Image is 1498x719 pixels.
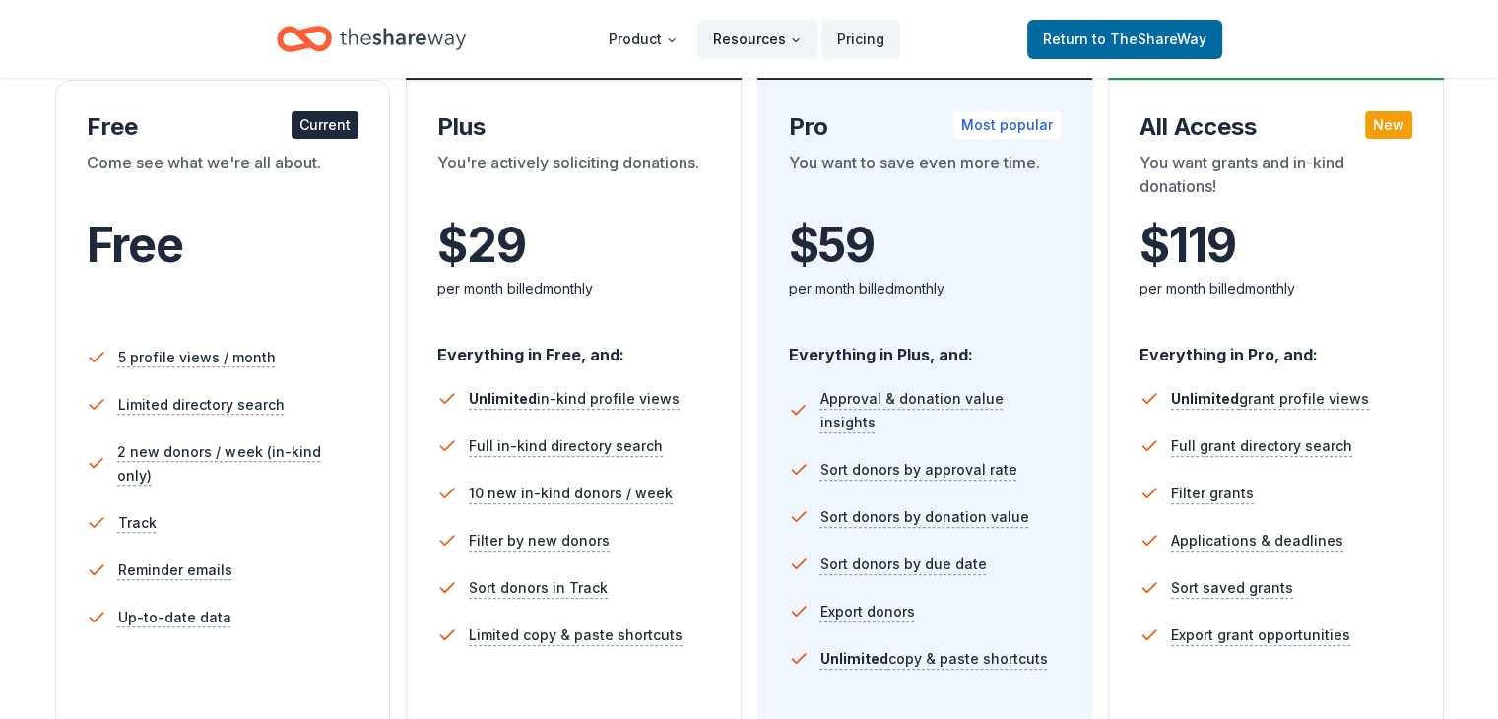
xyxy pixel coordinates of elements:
span: Filter grants [1171,482,1254,505]
span: Free [87,216,183,274]
div: Plus [437,111,710,143]
span: 10 new in-kind donors / week [469,482,673,505]
a: Home [277,16,466,62]
span: Sort donors by approval rate [820,458,1017,482]
span: Sort donors by donation value [820,505,1029,529]
span: Applications & deadlines [1171,529,1343,553]
span: Track [118,511,157,535]
button: Resources [697,20,817,59]
span: Reminder emails [118,558,232,582]
div: Everything in Free, and: [437,326,710,367]
div: per month billed monthly [1140,277,1412,300]
span: Return [1043,28,1206,51]
span: $ 29 [437,218,525,273]
div: You want to save even more time. [789,151,1062,206]
div: Everything in Pro, and: [1140,326,1412,367]
div: New [1365,111,1412,139]
div: You want grants and in-kind donations! [1140,151,1412,206]
a: Returnto TheShareWay [1027,20,1222,59]
div: Most popular [953,111,1061,139]
span: Full in-kind directory search [469,434,663,458]
span: Sort donors by due date [820,553,987,576]
span: 5 profile views / month [118,346,276,369]
span: to TheShareWay [1092,31,1206,47]
span: Full grant directory search [1171,434,1352,458]
div: Current [292,111,358,139]
div: All Access [1140,111,1412,143]
button: Product [593,20,693,59]
span: Limited directory search [118,393,285,417]
span: Sort saved grants [1171,576,1293,600]
span: copy & paste shortcuts [820,650,1048,667]
span: $ 59 [789,218,875,273]
div: Everything in Plus, and: [789,326,1062,367]
div: per month billed monthly [789,277,1062,300]
span: Limited copy & paste shortcuts [469,623,683,647]
div: Come see what we're all about. [87,151,359,206]
span: Export grant opportunities [1171,623,1350,647]
div: You're actively soliciting donations. [437,151,710,206]
span: Export donors [820,600,915,623]
span: Unlimited [820,650,888,667]
span: in-kind profile views [469,390,680,407]
span: Sort donors in Track [469,576,608,600]
span: $ 119 [1140,218,1235,273]
span: Approval & donation value insights [819,387,1061,434]
span: Unlimited [469,390,537,407]
nav: Main [593,16,900,62]
a: Pricing [821,20,900,59]
span: Up-to-date data [118,606,231,629]
div: Free [87,111,359,143]
span: Filter by new donors [469,529,610,553]
span: 2 new donors / week (in-kind only) [117,440,358,488]
div: Pro [789,111,1062,143]
span: grant profile views [1171,390,1369,407]
span: Unlimited [1171,390,1239,407]
div: per month billed monthly [437,277,710,300]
